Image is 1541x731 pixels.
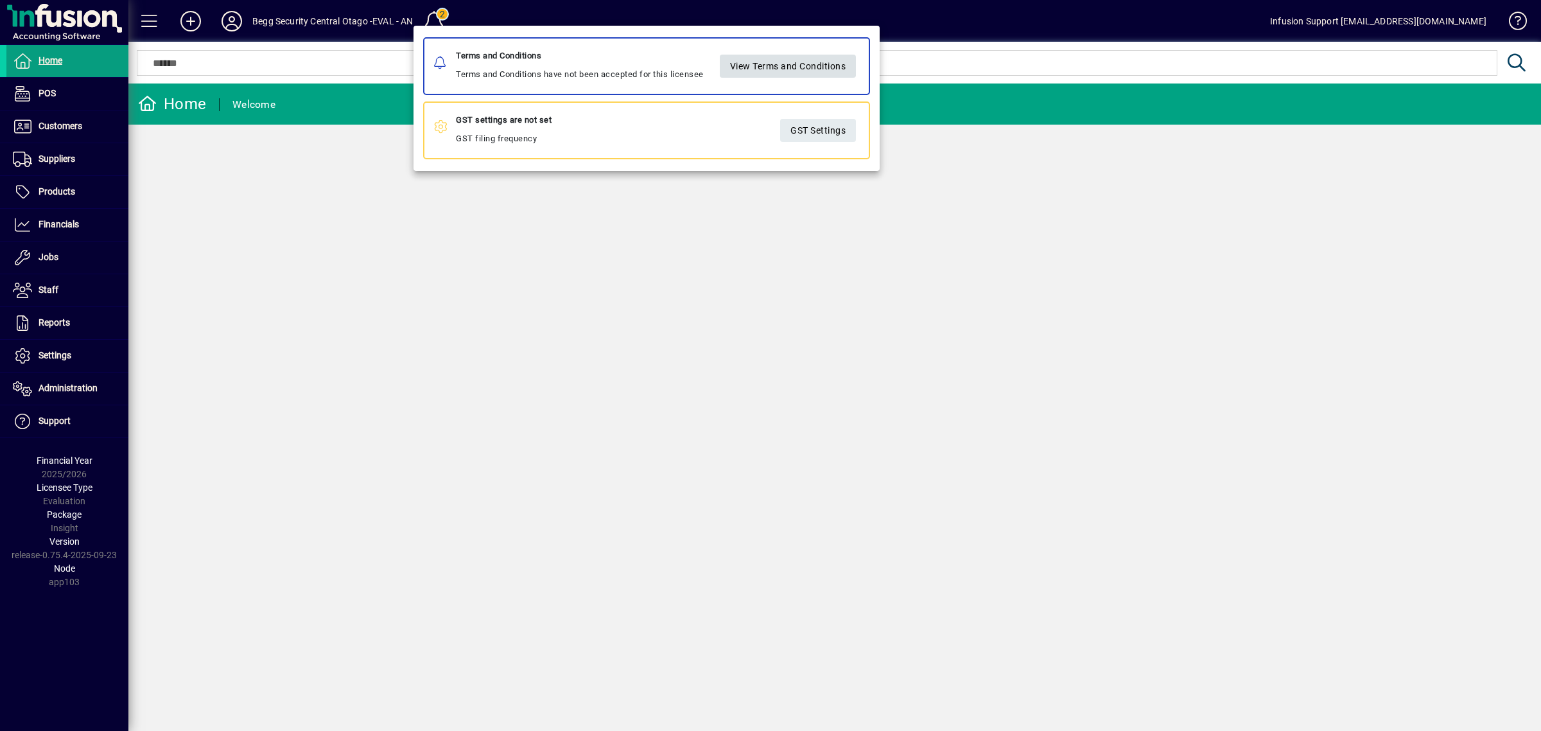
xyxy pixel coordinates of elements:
[456,48,704,64] div: Terms and Conditions
[790,120,846,141] span: GST Settings
[780,119,856,142] a: GST Settings
[456,112,552,128] div: GST settings are not set
[456,48,704,84] div: Terms and Conditions have not been accepted for this licensee
[456,112,552,148] div: GST filing frequency
[720,55,857,78] a: View Terms and Conditions
[730,56,846,77] span: View Terms and Conditions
